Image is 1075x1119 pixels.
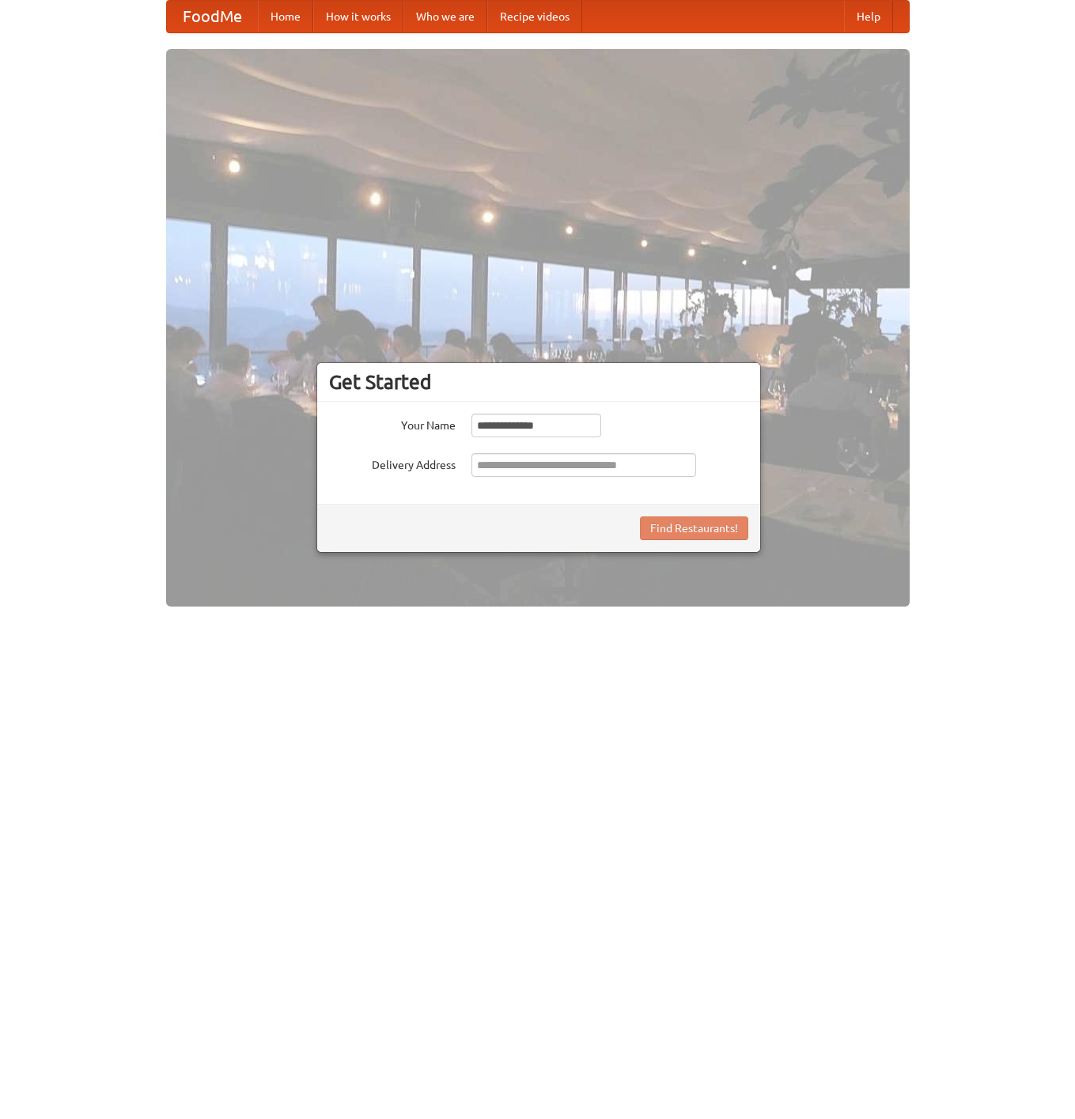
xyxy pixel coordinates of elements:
[313,1,403,32] a: How it works
[487,1,582,32] a: Recipe videos
[403,1,487,32] a: Who we are
[258,1,313,32] a: Home
[329,414,456,433] label: Your Name
[329,370,748,394] h3: Get Started
[640,516,748,540] button: Find Restaurants!
[167,1,258,32] a: FoodMe
[329,453,456,473] label: Delivery Address
[844,1,893,32] a: Help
